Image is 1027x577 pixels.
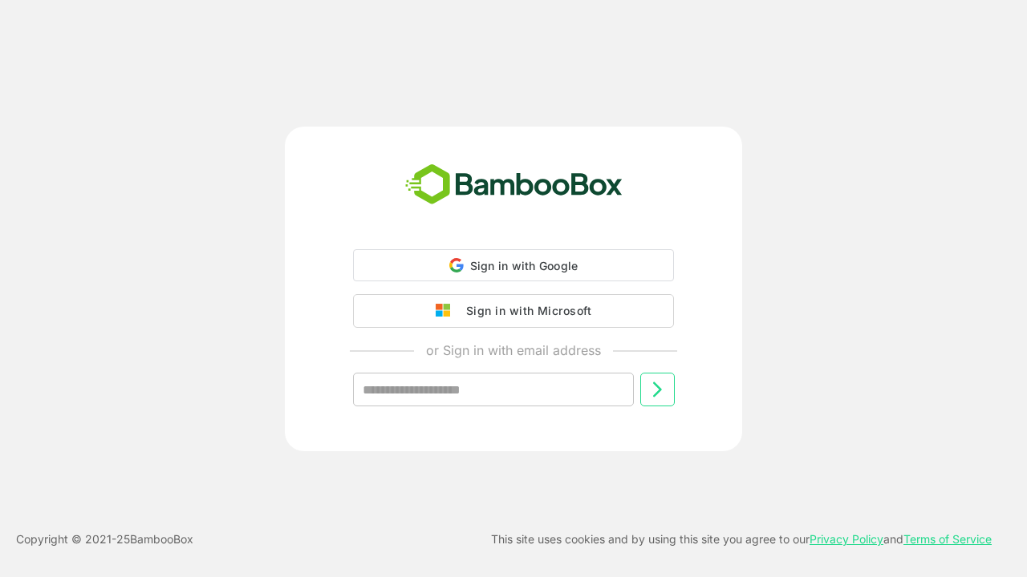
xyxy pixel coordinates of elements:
p: Copyright © 2021- 25 BambooBox [16,530,193,549]
a: Privacy Policy [810,532,883,546]
div: Sign in with Microsoft [458,301,591,321]
div: Sign in with Google [353,249,674,281]
p: This site uses cookies and by using this site you agree to our and [491,530,992,549]
button: Sign in with Microsoft [353,294,674,328]
img: bamboobox [396,159,631,212]
span: Sign in with Google [470,259,578,272]
a: Terms of Service [903,532,992,546]
p: or Sign in with email address [426,341,601,360]
img: google [436,304,458,318]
